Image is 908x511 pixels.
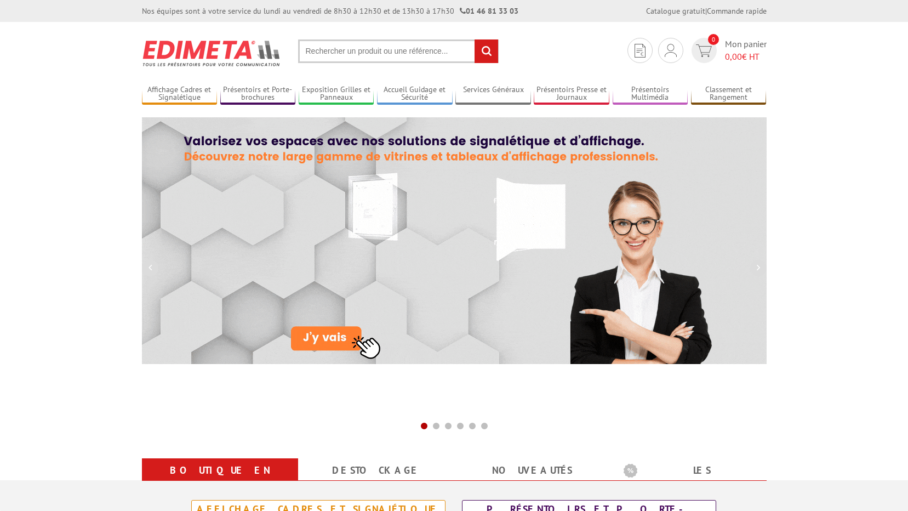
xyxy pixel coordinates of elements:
[311,461,441,480] a: Destockage
[142,33,282,73] img: Présentoir, panneau, stand - Edimeta - PLV, affichage, mobilier bureau, entreprise
[299,85,374,103] a: Exposition Grilles et Panneaux
[220,85,296,103] a: Présentoirs et Porte-brochures
[298,39,499,63] input: Rechercher un produit ou une référence...
[377,85,453,103] a: Accueil Guidage et Sécurité
[665,44,677,57] img: devis rapide
[475,39,498,63] input: rechercher
[534,85,609,103] a: Présentoirs Presse et Journaux
[624,461,761,482] b: Les promotions
[467,461,597,480] a: nouveautés
[691,85,767,103] a: Classement et Rangement
[696,44,712,57] img: devis rapide
[646,5,767,16] div: |
[707,6,767,16] a: Commande rapide
[635,44,646,58] img: devis rapide
[624,461,753,500] a: Les promotions
[613,85,688,103] a: Présentoirs Multimédia
[708,34,719,45] span: 0
[725,51,742,62] span: 0,00
[646,6,705,16] a: Catalogue gratuit
[689,38,767,63] a: devis rapide 0 Mon panier 0,00€ HT
[142,5,518,16] div: Nos équipes sont à votre service du lundi au vendredi de 8h30 à 12h30 et de 13h30 à 17h30
[155,461,285,500] a: Boutique en ligne
[142,85,218,103] a: Affichage Cadres et Signalétique
[455,85,531,103] a: Services Généraux
[460,6,518,16] strong: 01 46 81 33 03
[725,38,767,63] span: Mon panier
[725,50,767,63] span: € HT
